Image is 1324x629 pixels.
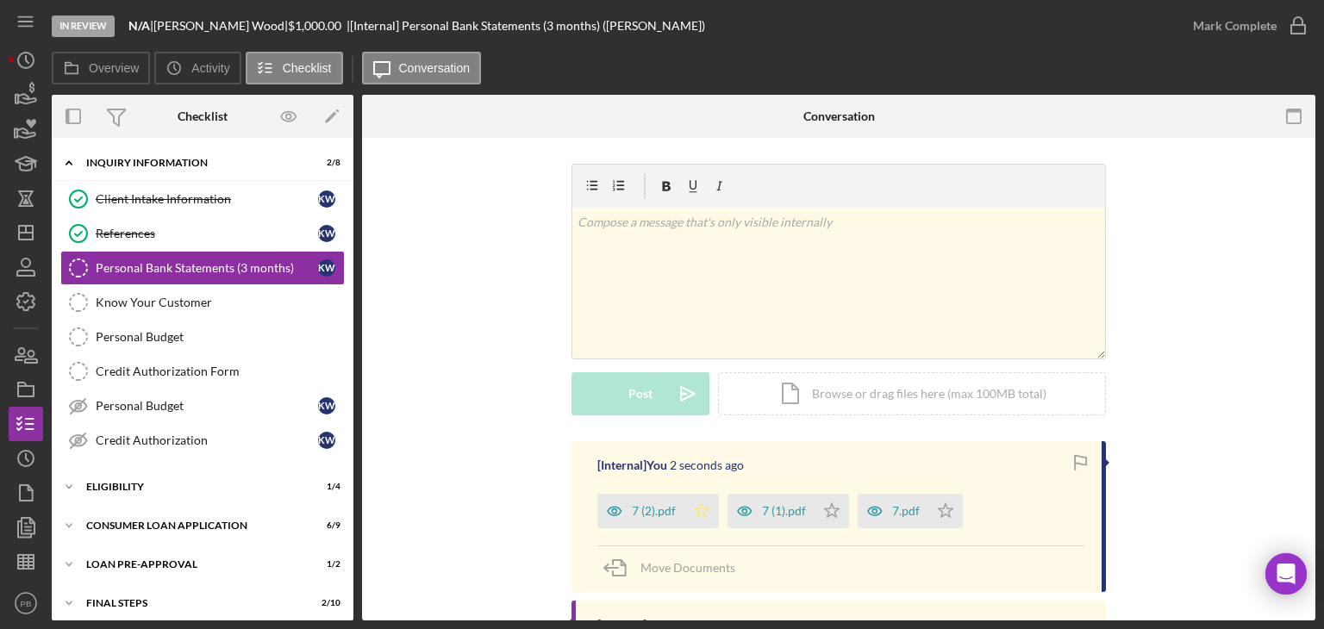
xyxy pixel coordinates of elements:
a: Know Your Customer [60,285,345,320]
div: 7 (1).pdf [762,504,806,518]
a: Personal Bank Statements (3 months)KW [60,251,345,285]
button: 7 (1).pdf [728,494,849,528]
div: 6 / 9 [309,520,340,531]
a: Personal BudgetKW [60,389,345,423]
text: PB [21,599,32,608]
div: Personal Bank Statements (3 months) [96,261,318,275]
a: Personal Budget [60,320,345,354]
div: 7.pdf [892,504,920,518]
button: Overview [52,52,150,84]
div: Post [628,372,653,415]
div: K W [318,259,335,277]
div: [Internal] You [597,458,667,472]
button: 7 (2).pdf [597,494,719,528]
div: Personal Budget [96,399,318,413]
div: | [Internal] Personal Bank Statements (3 months) ([PERSON_NAME]) [347,19,705,33]
label: Checklist [283,61,332,75]
button: Mark Complete [1176,9,1315,43]
button: Conversation [362,52,482,84]
div: $1,000.00 [288,19,347,33]
div: Consumer Loan Application [86,520,297,531]
div: Credit Authorization Form [96,364,344,378]
div: [PERSON_NAME] Wood | [153,19,288,33]
button: PB [9,586,43,620]
div: Conversation [803,109,875,123]
button: Move Documents [597,546,753,589]
div: Client Intake Information [96,192,318,206]
div: Credit Authorization [96,433,318,447]
div: Know Your Customer [96,296,344,309]
div: Open Intercom Messenger [1265,553,1307,595]
div: Eligibility [86,482,297,492]
a: Credit AuthorizationKW [60,423,345,458]
div: Personal Budget [96,330,344,344]
div: Loan Pre-Approval [86,559,297,570]
div: K W [318,225,335,242]
div: Mark Complete [1193,9,1277,43]
div: | [128,19,153,33]
div: Inquiry Information [86,158,297,168]
button: Post [571,372,709,415]
div: K W [318,397,335,414]
label: Activity [191,61,229,75]
span: Move Documents [640,560,735,575]
div: FINAL STEPS [86,598,297,608]
b: N/A [128,18,150,33]
div: 1 / 4 [309,482,340,492]
label: Overview [89,61,139,75]
div: 7 (2).pdf [632,504,676,518]
div: References [96,227,318,240]
div: K W [318,190,335,208]
div: 2 / 10 [309,598,340,608]
div: 1 / 2 [309,559,340,570]
div: 2 / 8 [309,158,340,168]
div: Checklist [178,109,228,123]
a: ReferencesKW [60,216,345,251]
a: Credit Authorization Form [60,354,345,389]
a: Client Intake InformationKW [60,182,345,216]
div: In Review [52,16,115,37]
label: Conversation [399,61,471,75]
button: Activity [154,52,240,84]
button: 7.pdf [858,494,963,528]
time: 2025-08-12 15:05 [670,458,744,472]
button: Checklist [246,52,343,84]
div: K W [318,432,335,449]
